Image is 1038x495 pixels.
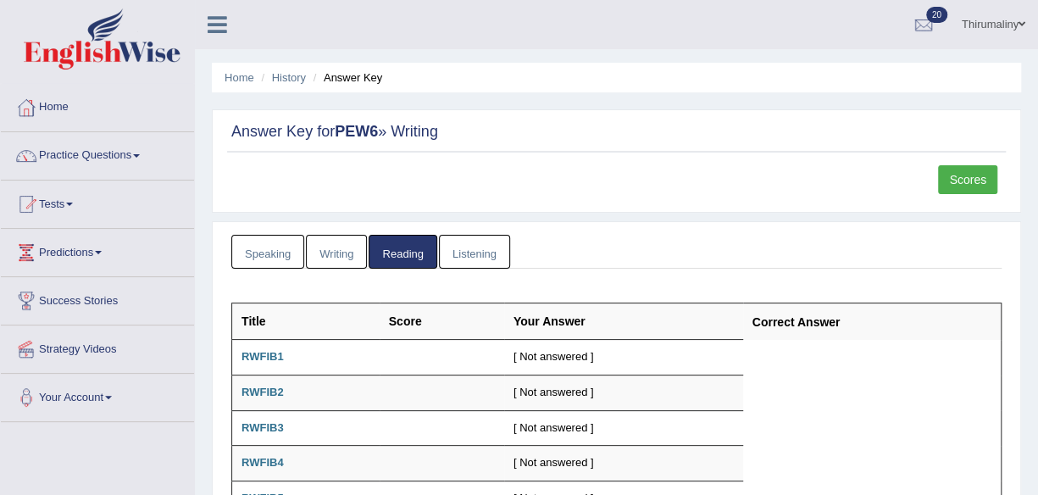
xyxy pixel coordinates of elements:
a: Listening [439,235,510,270]
a: Home [225,71,254,84]
a: Strategy Videos [1,325,194,368]
a: Reading [369,235,436,270]
td: [ Not answered ] [504,375,743,411]
span: 20 [926,7,947,23]
td: [ Not answered ] [504,410,743,446]
b: RWFIB3 [241,421,284,434]
a: Predictions [1,229,194,271]
a: Home [1,84,194,126]
a: History [272,71,306,84]
a: Scores [938,165,997,194]
a: Writing [306,235,367,270]
li: Answer Key [309,70,383,86]
strong: PEW6 [335,123,378,140]
th: Your Answer [504,303,743,340]
b: RWFIB1 [241,350,284,363]
b: RWFIB2 [241,386,284,398]
a: Success Stories [1,277,194,320]
a: Tests [1,181,194,223]
th: Title [232,303,380,340]
a: Speaking [231,235,304,270]
th: Correct Answer [743,303,1002,340]
a: Practice Questions [1,132,194,175]
th: Score [380,303,504,340]
h2: Answer Key for » Writing [231,124,1002,141]
b: RWFIB4 [241,456,284,469]
td: [ Not answered ] [504,446,743,481]
td: [ Not answered ] [504,340,743,375]
a: Your Account [1,374,194,416]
